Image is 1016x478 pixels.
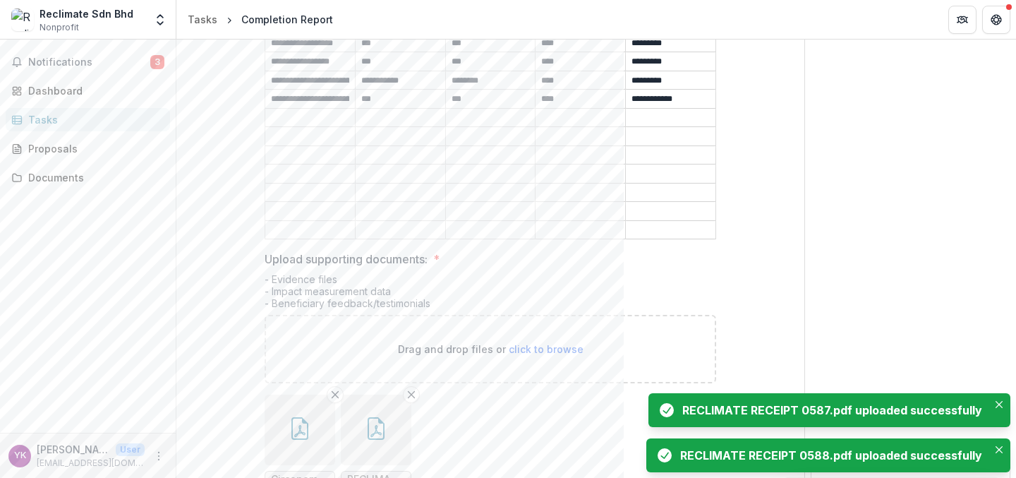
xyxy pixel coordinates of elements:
[509,343,583,355] span: click to browse
[28,170,159,185] div: Documents
[28,112,159,127] div: Tasks
[241,12,333,27] div: Completion Report
[6,137,170,160] a: Proposals
[37,442,110,457] p: [PERSON_NAME]
[40,21,79,34] span: Nonprofit
[182,9,339,30] nav: breadcrumb
[150,6,170,34] button: Open entity switcher
[265,273,716,315] div: - Evidence files - Impact measurement data - Beneficiary feedback/testimonials
[398,342,583,357] p: Drag and drop files or
[37,457,145,470] p: [EMAIL_ADDRESS][DOMAIN_NAME]
[6,51,170,73] button: Notifications3
[982,6,1010,34] button: Get Help
[150,55,164,69] span: 3
[948,6,976,34] button: Partners
[403,386,420,403] button: Remove File
[40,6,133,21] div: Reclimate Sdn Bhd
[265,251,428,268] p: Upload supporting documents:
[28,83,159,98] div: Dashboard
[6,79,170,102] a: Dashboard
[11,8,34,31] img: Reclimate Sdn Bhd
[991,441,1008,458] button: Close
[680,447,982,464] div: RECLIMATE RECEIPT 0588.pdf uploaded successfully
[188,12,217,27] div: Tasks
[682,402,982,419] div: RECLIMATE RECEIPT 0587.pdf uploaded successfully
[182,9,223,30] a: Tasks
[28,56,150,68] span: Notifications
[28,141,159,156] div: Proposals
[991,396,1008,413] button: Close
[150,448,167,465] button: More
[6,166,170,189] a: Documents
[327,386,344,403] button: Remove File
[14,451,26,460] div: Yovindra Kanezin
[116,443,145,456] p: User
[6,108,170,131] a: Tasks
